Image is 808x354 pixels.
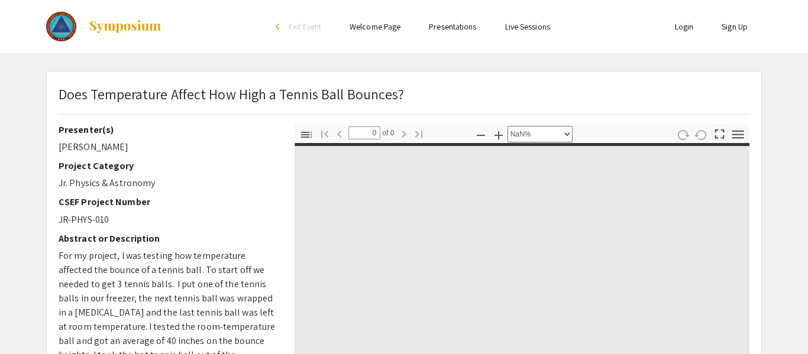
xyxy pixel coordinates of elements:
a: Login [675,21,694,32]
button: Rotate Clockwise [673,126,693,143]
span: of 0 [380,126,395,139]
span: Exit Event [289,21,321,32]
input: Page [348,126,380,139]
img: The 2023 Colorado Science & Engineering Fair [46,12,76,41]
div: arrow_back_ios [276,23,283,30]
h2: Presenter(s) [59,124,277,135]
a: Sign Up [722,21,748,32]
a: Presentations [429,21,476,32]
button: Go to First Page [315,125,335,142]
button: Next Page [394,125,414,142]
button: Rotate Counterclockwise [691,126,712,143]
button: Zoom Out [471,126,491,143]
h2: Project Category [59,160,277,171]
p: Does Temperature Affect How High a Tennis Ball Bounces? [59,83,405,105]
button: Toggle Sidebar [296,126,316,143]
button: Previous Page [329,125,350,142]
img: Symposium by ForagerOne [88,20,162,34]
h2: CSEF Project Number [59,196,277,207]
a: Live Sessions [505,21,550,32]
button: Tools [728,126,748,143]
button: Go to Last Page [409,125,429,142]
a: Welcome Page [350,21,400,32]
select: Zoom [508,126,573,142]
p: JR-PHYS-010 [59,213,277,227]
button: Zoom In [489,126,509,143]
p: Jr. Physics & Astronomy [59,176,277,190]
a: The 2023 Colorado Science & Engineering Fair [46,12,162,41]
h2: Abstract or Description [59,233,277,244]
p: [PERSON_NAME] [59,140,277,154]
button: Switch to Presentation Mode [710,124,730,141]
